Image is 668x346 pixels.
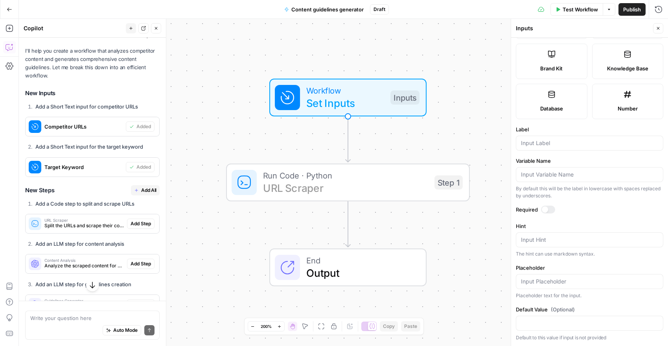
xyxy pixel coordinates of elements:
span: Added [136,164,151,171]
div: EndOutput [226,248,470,286]
div: Placeholder text for the input. [516,292,663,299]
span: Auto Mode [113,327,138,334]
span: Set Inputs [306,95,384,111]
button: Paste [401,321,420,331]
span: Analyze the scraped content for Google's algorithm preferences [44,262,124,269]
span: Competitor URLs [44,123,123,131]
button: Auto Mode [103,325,141,335]
p: Default to this value if input is not provided [516,334,663,342]
span: Add Step [131,220,151,227]
span: Run Code · Python [263,169,428,182]
button: Copy [380,321,398,331]
span: 200% [261,323,272,329]
input: Input Placeholder [521,278,658,285]
span: Split the URLs and scrape their content [44,222,124,229]
strong: Add an LLM step for content analysis [35,241,124,247]
label: Hint [516,222,663,230]
span: Copy [383,323,395,330]
span: Content Analysis [44,258,124,262]
div: WorkflowSet InputsInputs [226,79,470,116]
span: Test Workflow [563,6,598,13]
div: Inputs [390,90,420,105]
span: Number [618,105,638,112]
input: Input Variable Name [521,171,658,179]
button: Publish [618,3,646,16]
span: (Optional) [551,306,575,313]
div: Inputs [516,24,651,32]
span: Paste [404,323,417,330]
span: URL Scraper [44,218,124,222]
span: Brand Kit [540,64,563,72]
label: Required [516,206,663,213]
label: Default Value [516,306,663,313]
span: URL Scraper [263,180,428,196]
button: Add All [131,185,160,195]
label: Placeholder [516,264,663,272]
span: Add Step [131,260,151,267]
span: Add All [141,187,156,194]
button: Add Step [127,259,155,269]
button: Add Step [127,299,155,309]
g: Edge from step_1 to end [346,201,350,247]
span: Output [306,265,413,281]
span: Content guidelines generator [291,6,364,13]
button: Added [126,162,155,172]
span: Workflow [306,84,384,97]
span: Draft [374,6,385,13]
button: Add Step [127,219,155,229]
div: Copilot [24,24,123,32]
div: By default this will be the label in lowercase with spaces replaced by underscores. [516,185,663,199]
span: Guidelines Generator [44,299,124,303]
g: Edge from start to step_1 [346,116,350,162]
h3: New Steps [25,185,160,195]
div: Run Code · PythonURL ScraperStep 1 [226,164,470,201]
div: The hint can use markdown syntax. [516,250,663,258]
strong: Add a Code step to split and scrape URLs [35,201,134,207]
span: Target Keyword [44,163,123,171]
button: Content guidelines generator [280,3,368,16]
strong: Add a Short Text input for the target keyword [35,144,143,150]
span: Database [540,105,563,112]
button: Test Workflow [550,3,603,16]
label: Label [516,125,663,133]
span: Knowledge Base [607,64,648,72]
button: Added [126,121,155,132]
label: Variable Name [516,157,663,165]
p: I'll help you create a workflow that analyzes competitor content and generates comprehensive cont... [25,47,160,80]
strong: Add a Short Text input for competitor URLs [35,103,138,110]
strong: Add an LLM step for guidelines creation [35,281,131,287]
input: Input Label [521,139,658,147]
span: Publish [623,6,641,13]
span: End [306,254,413,267]
h3: New Inputs [25,88,160,98]
div: Step 1 [434,175,463,190]
span: Added [136,123,151,130]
